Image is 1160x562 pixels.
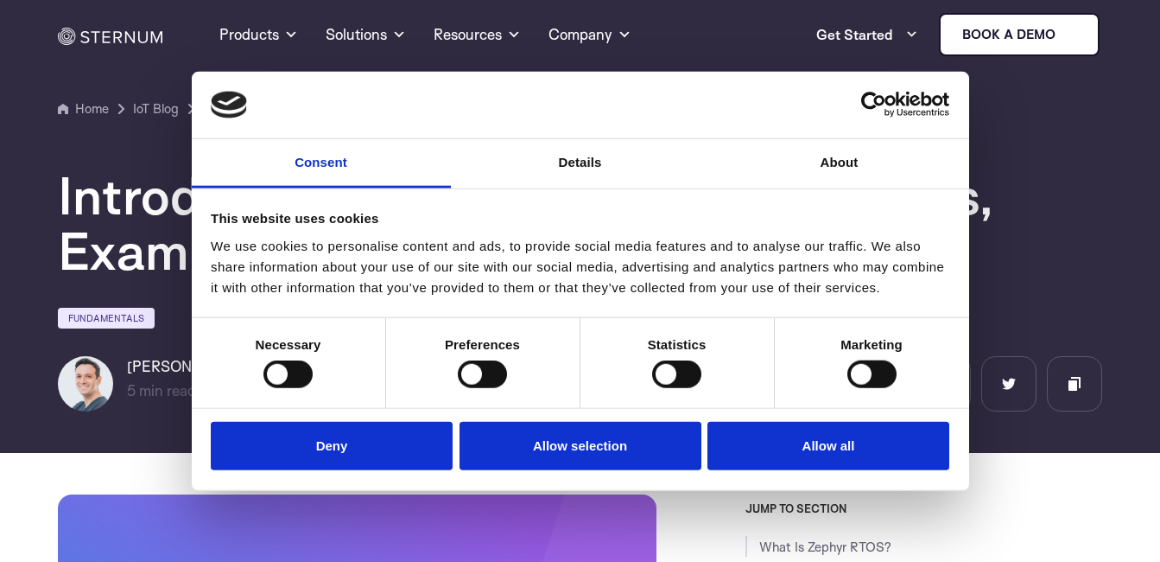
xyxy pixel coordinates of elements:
[326,3,406,66] a: Solutions
[648,337,707,352] strong: Statistics
[219,3,298,66] a: Products
[840,337,903,352] strong: Marketing
[451,139,710,188] a: Details
[707,421,949,470] button: Allow all
[133,99,179,119] a: IoT Blog
[58,356,113,412] img: Igal Zeifman
[127,356,256,377] h6: [PERSON_NAME]
[1062,28,1076,42] img: sternum iot
[211,236,949,298] div: We use cookies to personalise content and ads, to provide social media features and to analyse ou...
[127,381,136,399] span: 5
[460,421,701,470] button: Allow selection
[759,539,891,555] a: What Is Zephyr RTOS?
[211,208,949,229] div: This website uses cookies
[58,308,155,329] a: Fundamentals
[710,139,969,188] a: About
[798,92,949,118] a: Usercentrics Cookiebot - opens in a new window
[434,3,521,66] a: Resources
[256,337,321,352] strong: Necessary
[127,381,204,399] span: min read |
[745,501,1102,515] h3: JUMP TO SECTION
[816,17,918,52] a: Get Started
[548,3,631,66] a: Company
[58,168,1094,278] h1: Introduction to Zephyr RTOS: Features, Examples, Benefits and Challenges
[211,421,453,470] button: Deny
[939,13,1100,56] a: Book a demo
[58,99,109,119] a: Home
[211,91,247,118] img: logo
[192,139,451,188] a: Consent
[445,337,520,352] strong: Preferences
